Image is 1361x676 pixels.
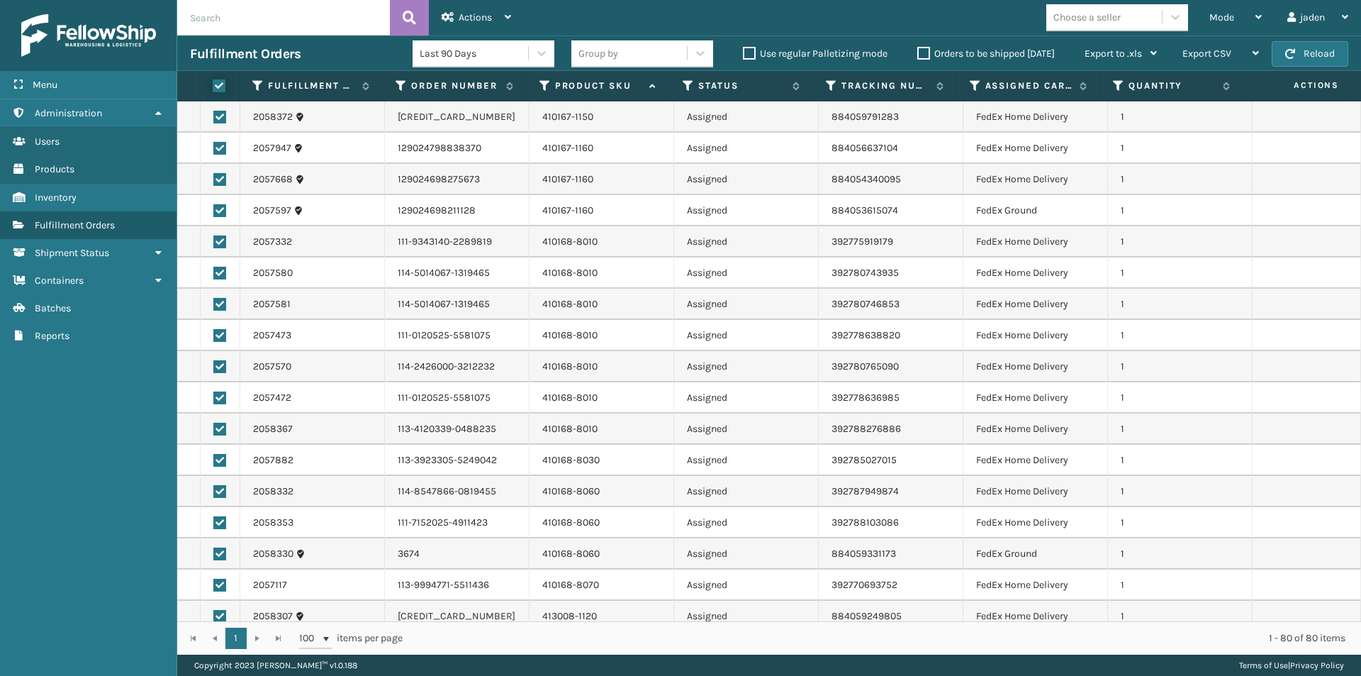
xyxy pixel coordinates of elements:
[1108,133,1253,164] td: 1
[253,110,293,124] a: 2058372
[35,302,71,314] span: Batches
[674,289,819,320] td: Assigned
[674,320,819,351] td: Assigned
[385,320,530,351] td: 111-0120525-5581075
[194,655,357,676] p: Copyright 2023 [PERSON_NAME]™ v 1.0.188
[831,610,902,622] a: 884059249805
[299,631,320,645] span: 100
[422,631,1345,645] div: 1 - 80 of 80 items
[674,195,819,226] td: Assigned
[963,195,1108,226] td: FedEx Ground
[35,247,109,259] span: Shipment Status
[963,351,1108,382] td: FedEx Home Delivery
[35,219,115,231] span: Fulfillment Orders
[1108,226,1253,257] td: 1
[831,548,896,560] a: 884059331173
[253,484,293,499] a: 2058332
[542,579,599,591] a: 410168-8070
[253,609,293,624] a: 2058307
[385,164,530,195] td: 129024698275673
[963,476,1108,507] td: FedEx Home Delivery
[831,142,898,154] a: 884056637104
[385,195,530,226] td: 129024698211128
[268,79,355,92] label: Fulfillment Order Id
[674,351,819,382] td: Assigned
[35,330,69,342] span: Reports
[674,445,819,476] td: Assigned
[1108,382,1253,414] td: 1
[542,204,593,216] a: 410167-1160
[963,226,1108,257] td: FedEx Home Delivery
[674,538,819,570] td: Assigned
[1182,48,1231,60] span: Export CSV
[253,360,291,374] a: 2057570
[1290,660,1344,670] a: Privacy Policy
[831,236,893,248] a: 392775919179
[385,289,530,320] td: 114-5014067-1319465
[674,414,819,445] td: Assigned
[1108,101,1253,133] td: 1
[1108,351,1253,382] td: 1
[542,267,598,279] a: 410168-8010
[542,423,598,435] a: 410168-8010
[674,570,819,601] td: Assigned
[1272,41,1348,67] button: Reload
[1108,195,1253,226] td: 1
[253,328,291,343] a: 2057473
[385,414,530,445] td: 113-4120339-0488235
[420,46,530,61] div: Last 90 Days
[542,236,598,248] a: 410168-8010
[555,79,642,92] label: Product SKU
[963,445,1108,476] td: FedEx Home Delivery
[253,547,293,561] a: 2058330
[253,422,293,436] a: 2058367
[253,391,291,405] a: 2057472
[1128,79,1216,92] label: Quantity
[698,79,785,92] label: Status
[963,382,1108,414] td: FedEx Home Delivery
[253,297,291,311] a: 2057581
[831,111,899,123] a: 884059791283
[831,360,899,372] a: 392780765090
[831,579,897,591] a: 392770693752
[1108,289,1253,320] td: 1
[1239,655,1344,676] div: |
[831,204,898,216] a: 884053615074
[542,454,600,466] a: 410168-8030
[674,133,819,164] td: Assigned
[831,423,901,435] a: 392788276886
[917,48,1055,60] label: Orders to be shipped [DATE]
[963,289,1108,320] td: FedEx Home Delivery
[963,320,1108,351] td: FedEx Home Delivery
[674,601,819,632] td: Assigned
[1108,164,1253,195] td: 1
[831,392,900,404] a: 392778636985
[542,360,598,372] a: 410168-8010
[35,135,60,148] span: Users
[542,298,598,310] a: 410168-8010
[542,173,593,185] a: 410167-1160
[542,142,593,154] a: 410167-1160
[253,266,293,280] a: 2057580
[542,329,598,341] a: 410168-8010
[385,382,530,414] td: 111-0120525-5581075
[963,414,1108,445] td: FedEx Home Delivery
[225,628,247,649] a: 1
[963,570,1108,601] td: FedEx Home Delivery
[674,382,819,414] td: Assigned
[253,235,292,249] a: 2057332
[385,101,530,133] td: [CREDIT_CARD_NUMBER]
[831,267,899,279] a: 392780743935
[1108,570,1253,601] td: 1
[1108,320,1253,351] td: 1
[841,79,929,92] label: Tracking Number
[190,45,301,62] h3: Fulfillment Orders
[542,548,600,560] a: 410168-8060
[1108,507,1253,538] td: 1
[385,507,530,538] td: 111-7152025-4911423
[542,610,597,622] a: 413008-1120
[385,351,530,382] td: 114-2426000-3212232
[299,628,403,649] span: items per page
[35,275,84,287] span: Containers
[385,538,530,570] td: 3674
